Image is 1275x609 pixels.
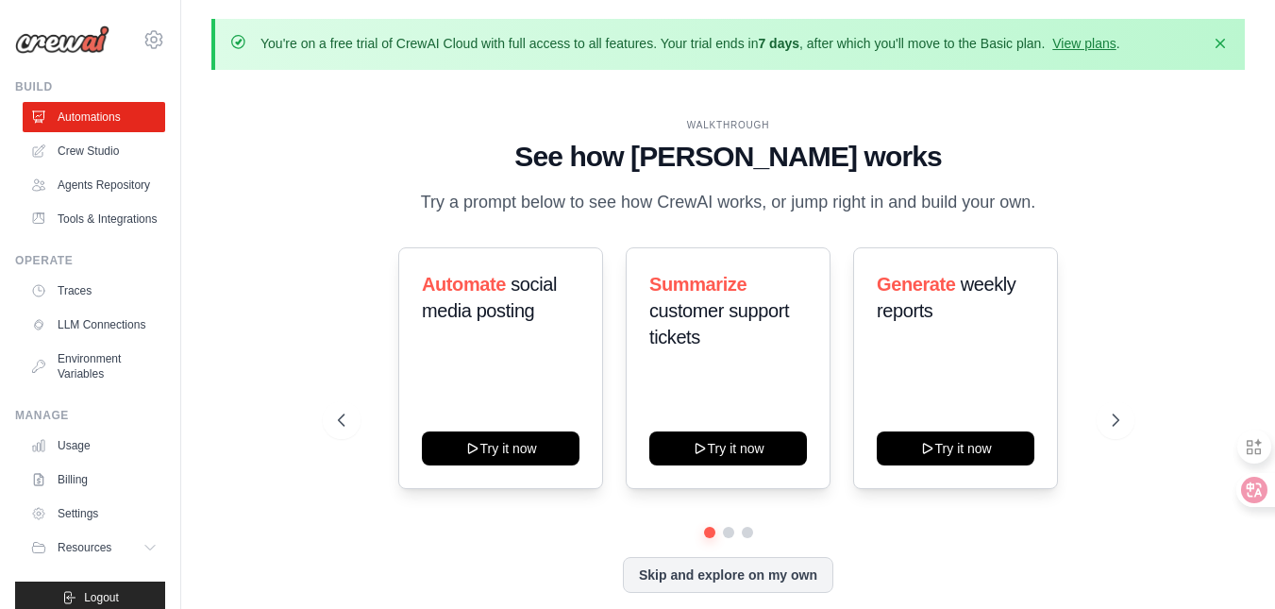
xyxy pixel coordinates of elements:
[649,300,789,347] span: customer support tickets
[1181,518,1275,609] iframe: Chat Widget
[649,274,747,295] span: Summarize
[422,274,557,321] span: social media posting
[758,36,799,51] strong: 7 days
[1052,36,1116,51] a: View plans
[23,204,165,234] a: Tools & Integrations
[58,540,111,555] span: Resources
[649,431,807,465] button: Try it now
[877,274,956,295] span: Generate
[23,499,165,529] a: Settings
[338,118,1119,132] div: WALKTHROUGH
[422,274,506,295] span: Automate
[23,102,165,132] a: Automations
[23,310,165,340] a: LLM Connections
[23,136,165,166] a: Crew Studio
[338,140,1119,174] h1: See how [PERSON_NAME] works
[877,431,1034,465] button: Try it now
[422,431,579,465] button: Try it now
[23,533,165,563] button: Resources
[23,465,165,495] a: Billing
[84,590,119,605] span: Logout
[15,25,109,54] img: Logo
[15,79,165,94] div: Build
[411,189,1046,216] p: Try a prompt below to see how CrewAI works, or jump right in and build your own.
[23,276,165,306] a: Traces
[23,431,165,461] a: Usage
[623,557,833,593] button: Skip and explore on my own
[15,408,165,423] div: Manage
[877,274,1015,321] span: weekly reports
[15,253,165,268] div: Operate
[23,170,165,200] a: Agents Repository
[260,34,1120,53] p: You're on a free trial of CrewAI Cloud with full access to all features. Your trial ends in , aft...
[23,344,165,389] a: Environment Variables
